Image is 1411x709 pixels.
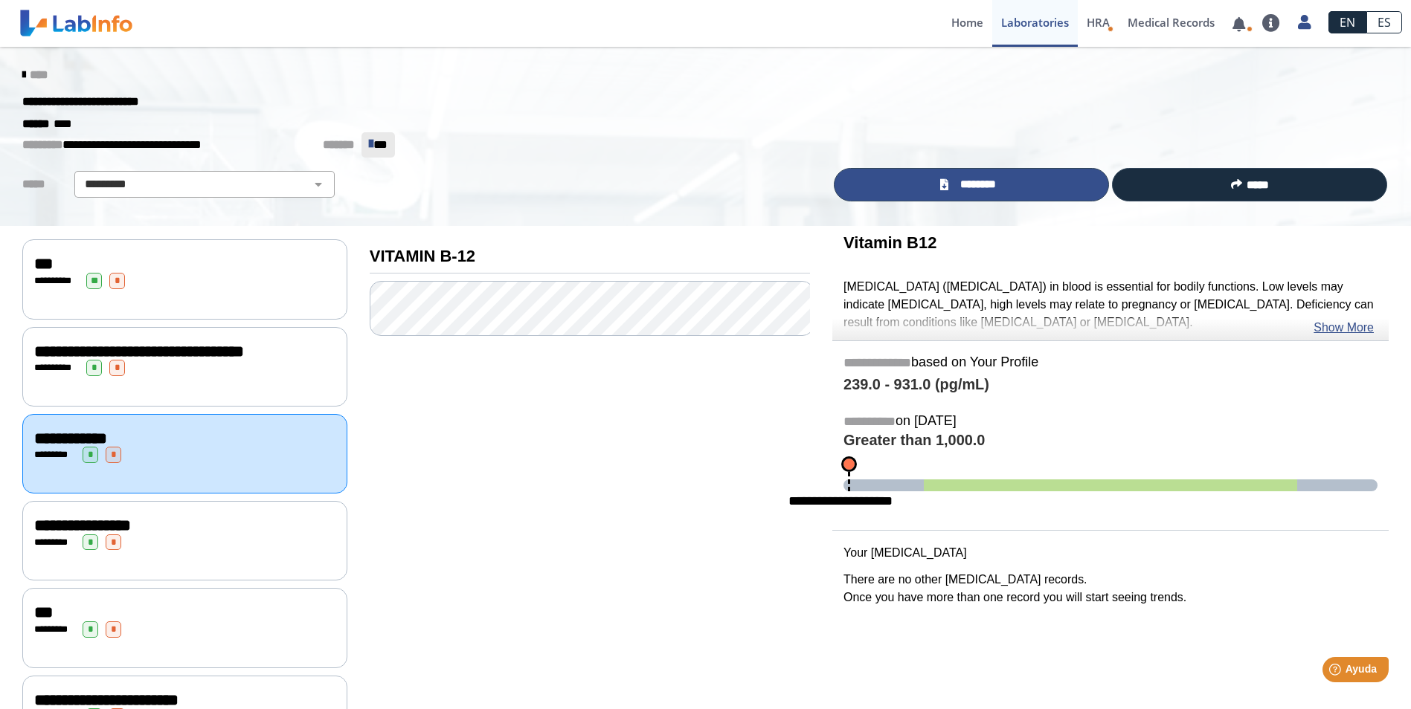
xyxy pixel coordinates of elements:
p: [MEDICAL_DATA] ([MEDICAL_DATA]) in blood is essential for bodily functions. Low levels may indica... [843,278,1378,331]
h5: on [DATE] [843,413,1378,430]
h5: based on Your Profile [843,354,1378,372]
span: HRA [1087,15,1110,30]
b: VITAMIN B-12 [370,247,475,265]
h4: 239.0 - 931.0 (pg/mL) [843,376,1378,394]
a: ES [1366,11,1402,33]
a: Show More [1314,319,1374,337]
iframe: Help widget launcher [1279,651,1395,693]
p: Your [MEDICAL_DATA] [843,544,1378,562]
h4: Greater than 1,000.0 [843,432,1378,450]
a: EN [1328,11,1366,33]
b: Vitamin B12 [843,233,936,252]
p: There are no other [MEDICAL_DATA] records. Once you have more than one record you will start seei... [843,571,1378,606]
